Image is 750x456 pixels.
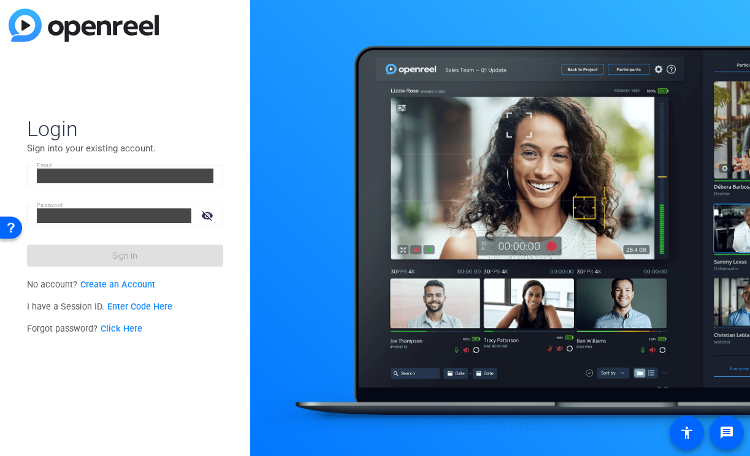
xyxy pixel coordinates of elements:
[37,169,213,183] input: Enter Email Address
[101,324,142,334] a: Click Here
[679,425,694,440] mat-icon: accessibility
[27,302,172,312] span: I have a Session ID.
[194,207,223,224] mat-icon: visibility_off
[107,302,172,312] a: Enter Code Here
[27,324,142,334] span: Forgot password?
[37,202,63,208] mat-label: Password
[27,142,223,155] p: Sign into your existing account.
[27,279,155,290] span: No account?
[80,279,155,290] a: Create an Account
[9,9,159,42] img: blue-gradient.svg
[37,162,52,169] mat-label: Email
[719,425,734,440] mat-icon: message
[27,116,223,142] span: Login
